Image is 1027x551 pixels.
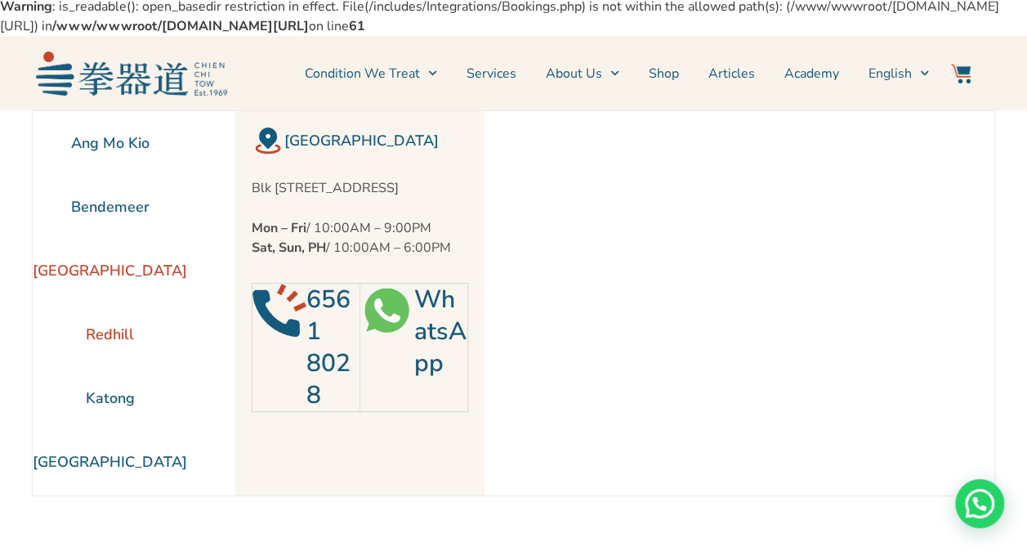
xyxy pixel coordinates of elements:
strong: Mon – Fri [252,219,306,237]
a: 6561 8028 [306,283,351,412]
p: Blk [STREET_ADDRESS] [252,178,468,198]
a: WhatsApp [413,283,466,380]
iframe: Chien Chi Tow Healthcare jurong east [484,111,947,495]
a: Services [467,53,516,94]
p: / 10:00AM – 9:00PM / 10:00AM – 6:00PM [252,218,468,258]
nav: Menu [235,53,930,94]
a: About Us [546,53,619,94]
a: Condition We Treat [305,53,437,94]
a: Shop [649,53,679,94]
a: Academy [784,53,839,94]
a: English [868,53,929,94]
span: English [868,64,912,83]
a: Articles [708,53,755,94]
strong: Sat, Sun, PH [252,239,326,257]
img: Website Icon-03 [951,64,971,83]
h2: [GEOGRAPHIC_DATA] [284,129,468,152]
